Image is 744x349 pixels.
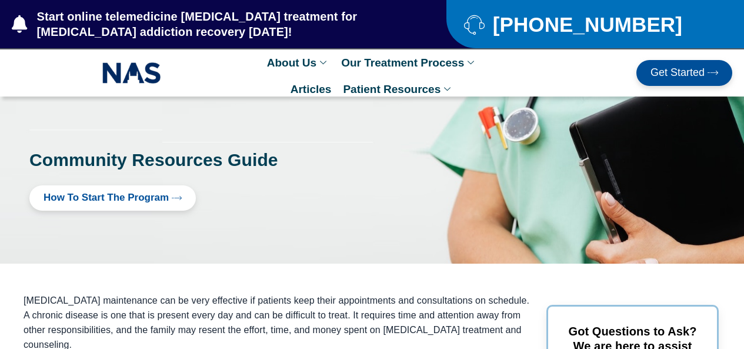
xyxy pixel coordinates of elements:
a: About Us [261,49,335,76]
a: Get Started [636,60,732,86]
a: Patient Resources [337,76,459,102]
a: [PHONE_NUMBER] [464,14,715,35]
a: Start online telemedicine [MEDICAL_DATA] treatment for [MEDICAL_DATA] addiction recovery [DATE]! [12,9,399,39]
a: Articles [285,76,338,102]
a: How to Start the program [29,185,196,211]
h1: Community Resources Guide [29,149,411,171]
span: Get Started [650,67,705,79]
span: [PHONE_NUMBER] [490,17,682,32]
a: Our Treatment Process [335,49,483,76]
span: Start online telemedicine [MEDICAL_DATA] treatment for [MEDICAL_DATA] addiction recovery [DATE]! [34,9,400,39]
img: NAS_email_signature-removebg-preview.png [102,59,161,87]
span: How to Start the program [44,192,169,204]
